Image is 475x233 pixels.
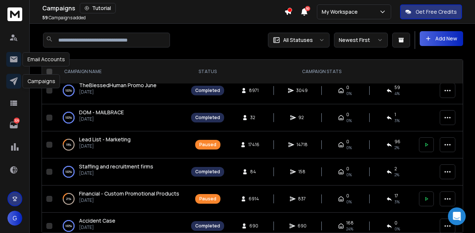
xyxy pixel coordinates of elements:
p: [DATE] [79,224,115,230]
span: 17 [394,193,398,199]
p: [DATE] [79,197,179,203]
span: 837 [298,196,306,202]
th: STATUS [187,60,229,84]
p: [DATE] [79,89,157,95]
p: My Workspace [322,8,361,16]
button: Get Free Credits [400,4,462,19]
div: Campaigns [42,3,284,13]
a: TheBlessedHuman Promo June [79,82,157,89]
p: 100 % [65,87,72,94]
span: 6914 [249,196,259,202]
div: Email Accounts [23,52,70,66]
span: 0 [346,193,349,199]
a: Financial - Custom Promotional Products [79,190,179,197]
p: 329 [14,118,20,124]
td: 100%Staffing and recruitment firms[DATE] [55,158,187,186]
p: All Statuses [283,36,313,44]
p: Campaigns added [42,15,86,21]
span: 0% [346,91,352,96]
span: 92 [298,115,306,121]
span: 24 % [346,226,353,232]
a: Staffing and recruitment firms [79,163,153,170]
div: Completed [195,88,220,93]
p: 21 % [66,195,71,203]
div: Paused [199,196,216,202]
button: Newest First [334,33,388,47]
button: Tutorial [80,3,116,13]
div: Open Intercom Messenger [448,207,466,225]
a: Accident Case [79,217,115,224]
span: 1 [394,112,396,118]
span: 0 [346,139,349,145]
span: 59 [42,14,48,21]
span: 2 [394,166,397,172]
span: 32 [250,115,258,121]
p: Get Free Credits [416,8,457,16]
span: 0% [346,118,352,124]
p: 100 % [65,114,72,121]
span: 0 [346,166,349,172]
span: Financial - Custom Promotional Products [79,190,179,197]
span: 690 [298,223,307,229]
div: Paused [199,142,216,148]
span: 96 [394,139,400,145]
p: 100 % [65,222,72,230]
span: Accident Case [79,217,115,224]
p: [DATE] [79,116,124,122]
span: 17416 [248,142,259,148]
div: Completed [195,115,220,121]
th: CAMPAIGN NAME [55,60,187,84]
td: 21%Financial - Custom Promotional Products[DATE] [55,186,187,213]
div: Campaigns [23,74,60,88]
span: 168 [346,220,354,226]
span: 59 [394,85,400,91]
span: 2 % [394,145,399,151]
span: 0 [394,220,397,226]
td: 100%DOM - MAILBRACE[DATE] [55,104,187,131]
span: 158 [298,169,306,175]
a: 329 [6,118,21,132]
span: 50 [305,6,310,11]
a: Lead List - Marketing [79,136,131,143]
span: 0% [346,145,352,151]
span: 0% [346,199,352,205]
button: G [7,211,22,226]
span: 3 % [394,199,400,205]
span: 2 % [394,172,399,178]
p: [DATE] [79,143,131,149]
span: 3 % [394,118,400,124]
span: 690 [249,223,258,229]
span: 4 % [394,91,400,96]
p: 19 % [66,141,71,148]
span: 0 [346,85,349,91]
p: 100 % [65,168,72,175]
span: 14718 [297,142,308,148]
div: Completed [195,169,220,175]
span: 3049 [296,88,308,93]
p: [DATE] [79,170,153,176]
span: 0 [346,112,349,118]
div: Completed [195,223,220,229]
span: 0% [346,172,352,178]
button: Add New [420,31,463,46]
a: DOM - MAILBRACE [79,109,124,116]
span: 84 [250,169,258,175]
td: 19%Lead List - Marketing[DATE] [55,131,187,158]
td: 100%TheBlessedHuman Promo June[DATE] [55,77,187,104]
th: CAMPAIGN STATS [229,60,415,84]
span: 0 % [394,226,400,232]
span: 8971 [249,88,259,93]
